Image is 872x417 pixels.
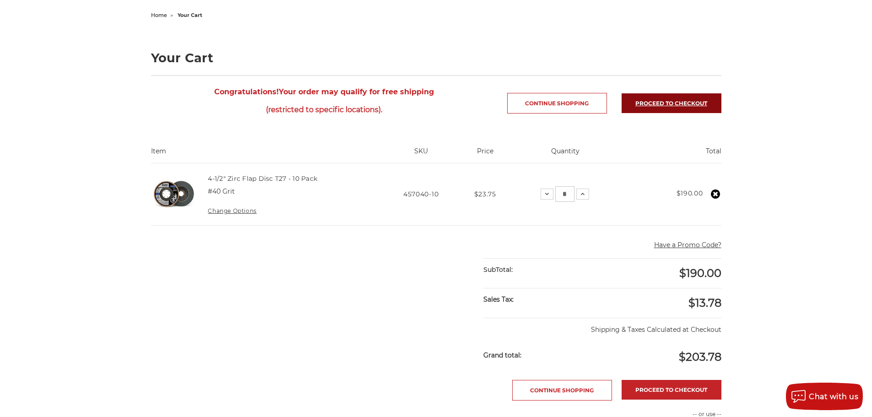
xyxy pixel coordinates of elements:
[483,295,514,303] strong: Sales Tax:
[151,12,167,18] a: home
[208,207,256,214] a: Change Options
[460,146,510,163] th: Price
[208,187,235,196] dd: #40 Grit
[474,190,496,198] span: $23.75
[654,240,721,250] button: Have a Promo Code?
[151,146,382,163] th: Item
[208,174,317,183] a: 4-1/2" Zirc Flap Disc T27 - 10 Pack
[483,351,521,359] strong: Grand total:
[483,259,602,281] div: SubTotal:
[677,189,703,197] strong: $190.00
[381,146,460,163] th: SKU
[214,87,279,96] strong: Congratulations!
[622,93,721,113] a: Proceed to checkout
[151,83,498,119] span: Your order may qualify for free shipping
[178,12,202,18] span: your cart
[679,266,721,280] span: $190.00
[510,146,621,163] th: Quantity
[512,380,612,401] a: Continue Shopping
[507,93,607,114] a: Continue Shopping
[679,350,721,363] span: $203.78
[483,318,721,335] p: Shipping & Taxes Calculated at Checkout
[809,392,858,401] span: Chat with us
[621,146,721,163] th: Total
[555,186,574,202] input: 4-1/2" Zirc Flap Disc T27 - 10 Pack Quantity:
[786,383,863,410] button: Chat with us
[151,172,197,217] img: 4-1/2" Zirc Flap Disc T27 - 10 Pack
[151,101,498,119] span: (restricted to specific locations).
[688,296,721,309] span: $13.78
[403,190,439,198] span: 457040-10
[622,380,721,400] a: Proceed to checkout
[151,52,721,64] h1: Your Cart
